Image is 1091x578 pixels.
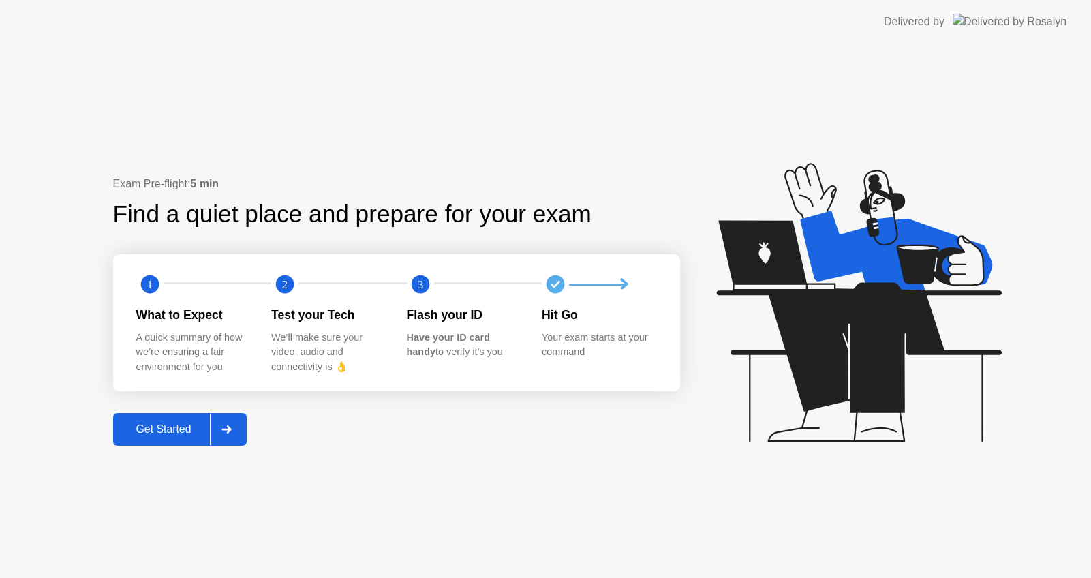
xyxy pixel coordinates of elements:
[407,332,490,358] b: Have your ID card handy
[113,413,247,446] button: Get Started
[113,176,680,192] div: Exam Pre-flight:
[147,278,152,291] text: 1
[417,278,422,291] text: 3
[190,178,219,189] b: 5 min
[282,278,288,291] text: 2
[407,331,521,360] div: to verify it’s you
[136,306,250,324] div: What to Expect
[407,306,521,324] div: Flash your ID
[113,196,594,232] div: Find a quiet place and prepare for your exam
[117,423,211,436] div: Get Started
[884,14,944,30] div: Delivered by
[271,306,385,324] div: Test your Tech
[542,331,656,360] div: Your exam starts at your command
[542,306,656,324] div: Hit Go
[271,331,385,375] div: We’ll make sure your video, audio and connectivity is 👌
[136,331,250,375] div: A quick summary of how we’re ensuring a fair environment for you
[953,14,1066,29] img: Delivered by Rosalyn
